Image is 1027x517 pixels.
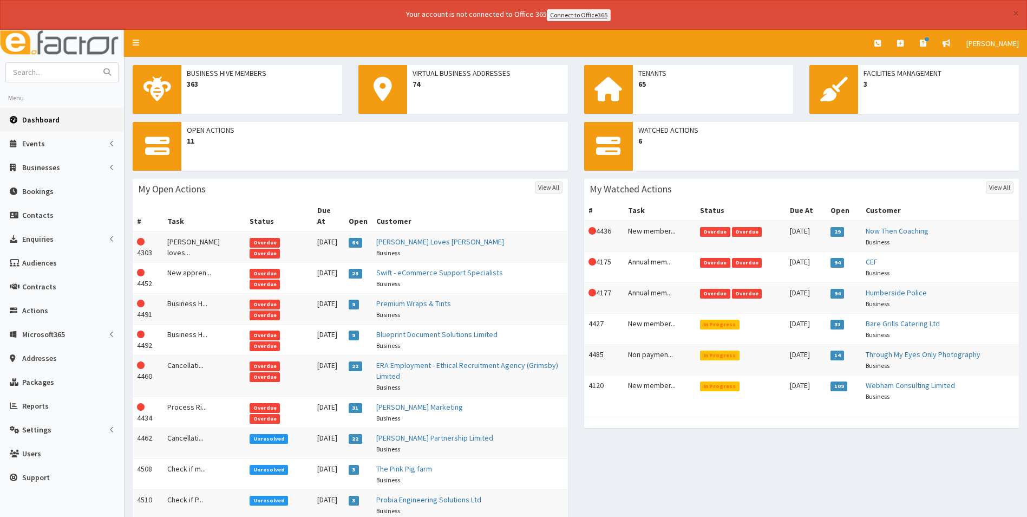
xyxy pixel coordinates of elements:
a: [PERSON_NAME] Partnership Limited [376,433,493,443]
td: 4462 [133,428,163,458]
th: Customer [372,201,568,231]
span: 74 [413,79,562,89]
span: Unresolved [250,496,288,506]
a: [PERSON_NAME] Loves [PERSON_NAME] [376,237,504,247]
i: This Action is overdue! [137,361,145,369]
span: 22 [349,361,362,371]
span: 31 [349,403,362,413]
span: Dashboard [22,115,60,125]
span: 11 [187,135,562,146]
span: Open Actions [187,125,562,135]
small: Business [376,341,400,350]
td: 4460 [133,355,163,397]
small: Business [376,249,400,257]
span: Microsoft365 [22,329,65,339]
th: Due At [786,201,826,221]
th: Status [696,201,786,221]
td: [DATE] [313,262,344,293]
th: # [133,201,163,231]
small: Business [376,311,400,319]
span: 3 [349,465,359,475]
span: 9 [349,300,359,309]
span: In Progress [700,351,740,360]
a: Bare Grills Catering Ltd [866,319,940,328]
span: Users [22,449,41,458]
span: Overdue [250,331,280,340]
td: 4177 [584,282,624,313]
span: In Progress [700,382,740,391]
span: Tenants [638,68,788,79]
span: 9 [349,331,359,340]
a: Swift - eCommerce Support Specialists [376,268,503,277]
td: 4434 [133,397,163,428]
td: 4508 [133,458,163,489]
span: Overdue [732,258,762,268]
td: [DATE] [786,251,826,282]
span: Enquiries [22,234,54,244]
td: 4120 [584,375,624,406]
a: View All [535,182,562,193]
span: Unresolved [250,465,288,475]
td: 4485 [584,344,624,375]
span: Watched Actions [638,125,1014,135]
span: In Progress [700,320,740,329]
td: New appren... [163,262,245,293]
i: This Action is overdue! [137,300,145,307]
span: Support [22,473,50,482]
a: CEF [866,257,878,267]
a: Connect to Office365 [547,9,611,21]
span: Overdue [700,258,730,268]
small: Business [376,280,400,288]
td: [PERSON_NAME] loves... [163,231,245,263]
small: Business [866,238,889,246]
span: 65 [638,79,788,89]
span: Virtual Business Addresses [413,68,562,79]
span: Contracts [22,282,56,292]
a: Through My Eyes Only Photography [866,350,980,359]
td: Non paymen... [624,344,696,375]
td: [DATE] [313,397,344,428]
td: [DATE] [786,221,826,252]
td: 4303 [133,231,163,263]
span: Overdue [732,227,762,237]
i: This Action is overdue! [588,227,596,235]
span: Events [22,139,45,148]
td: [DATE] [786,344,826,375]
a: View All [986,182,1013,193]
a: Probia Engineering Solutions Ltd [376,495,481,505]
i: This Action is overdue! [137,331,145,338]
i: This Action is overdue! [137,238,145,245]
small: Business [376,445,400,453]
span: 14 [830,351,844,360]
span: [PERSON_NAME] [966,38,1019,48]
input: Search... [6,63,97,82]
span: Businesses [22,163,60,172]
td: [DATE] [313,458,344,489]
small: Business [866,331,889,339]
a: [PERSON_NAME] Marketing [376,402,463,412]
td: 4492 [133,324,163,355]
td: [DATE] [313,293,344,324]
span: Bookings [22,186,54,196]
span: Overdue [250,341,280,351]
span: Overdue [250,311,280,320]
span: Overdue [250,403,280,413]
small: Business [376,383,400,391]
span: 109 [830,382,847,391]
td: 4452 [133,262,163,293]
span: 29 [830,227,844,237]
th: Due At [313,201,344,231]
td: Check if m... [163,458,245,489]
span: 3 [349,496,359,506]
small: Business [866,392,889,400]
span: Reports [22,401,49,411]
td: Cancellati... [163,355,245,397]
h3: My Watched Actions [590,184,672,194]
span: Overdue [250,238,280,248]
th: Task [163,201,245,231]
td: [DATE] [786,375,826,406]
span: Actions [22,306,48,315]
h3: My Open Actions [138,184,206,194]
span: 31 [830,320,844,329]
span: Audiences [22,258,57,268]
